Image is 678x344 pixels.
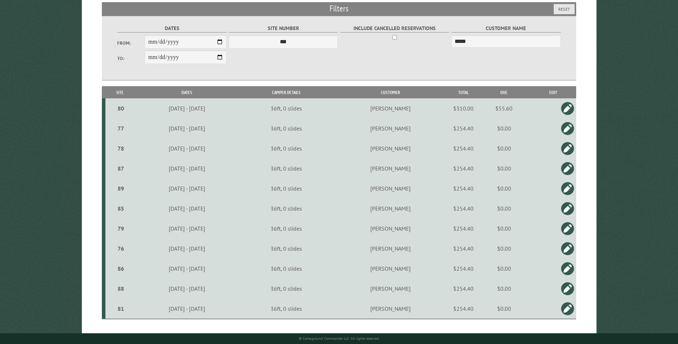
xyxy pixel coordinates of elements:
td: [PERSON_NAME] [332,158,449,178]
td: $0.00 [477,299,531,319]
h2: Filters [102,2,576,16]
td: $254.40 [449,279,477,299]
td: [PERSON_NAME] [332,118,449,138]
td: $254.40 [449,299,477,319]
td: 36ft, 0 slides [240,259,332,279]
td: $0.00 [477,158,531,178]
td: $254.40 [449,178,477,198]
div: 89 [108,185,133,192]
div: [DATE] - [DATE] [135,225,239,232]
small: © Campground Commander LLC. All rights reserved. [299,336,380,341]
div: 86 [108,265,133,272]
td: [PERSON_NAME] [332,239,449,259]
div: 87 [108,165,133,172]
div: 81 [108,305,133,312]
td: 36ft, 0 slides [240,299,332,319]
td: [PERSON_NAME] [332,178,449,198]
td: [PERSON_NAME] [332,279,449,299]
td: $0.00 [477,259,531,279]
div: 76 [108,245,133,252]
div: [DATE] - [DATE] [135,285,239,292]
td: [PERSON_NAME] [332,218,449,239]
div: [DATE] - [DATE] [135,305,239,312]
div: [DATE] - [DATE] [135,265,239,272]
th: Total [449,86,477,99]
td: [PERSON_NAME] [332,138,449,158]
th: Due [477,86,531,99]
div: 88 [108,285,133,292]
div: 85 [108,205,133,212]
td: $254.40 [449,198,477,218]
td: $254.40 [449,239,477,259]
th: Camper Details [240,86,332,99]
td: $254.40 [449,218,477,239]
th: Dates [134,86,240,99]
td: $0.00 [477,239,531,259]
td: 36ft, 0 slides [240,158,332,178]
td: $0.00 [477,218,531,239]
div: 80 [108,105,133,112]
td: 36ft, 0 slides [240,138,332,158]
label: Customer Name [451,24,560,33]
td: $0.00 [477,118,531,138]
label: Site Number [229,24,338,33]
td: $0.00 [477,198,531,218]
div: [DATE] - [DATE] [135,205,239,212]
td: [PERSON_NAME] [332,299,449,319]
td: [PERSON_NAME] [332,98,449,118]
td: $254.40 [449,259,477,279]
td: 36ft, 0 slides [240,178,332,198]
th: Customer [332,86,449,99]
td: $310.00 [449,98,477,118]
td: $254.40 [449,118,477,138]
button: Reset [554,4,575,14]
td: 36ft, 0 slides [240,218,332,239]
div: [DATE] - [DATE] [135,105,239,112]
td: [PERSON_NAME] [332,259,449,279]
div: [DATE] - [DATE] [135,165,239,172]
div: [DATE] - [DATE] [135,245,239,252]
td: 36ft, 0 slides [240,198,332,218]
div: 78 [108,145,133,152]
div: [DATE] - [DATE] [135,125,239,132]
td: $254.40 [449,158,477,178]
div: [DATE] - [DATE] [135,185,239,192]
td: $0.00 [477,279,531,299]
td: 36ft, 0 slides [240,239,332,259]
th: Site [105,86,134,99]
div: 77 [108,125,133,132]
td: 36ft, 0 slides [240,98,332,118]
td: 36ft, 0 slides [240,279,332,299]
label: Include Cancelled Reservations [340,24,449,33]
td: $55.60 [477,98,531,118]
label: To: [117,55,144,62]
td: 36ft, 0 slides [240,118,332,138]
td: $0.00 [477,138,531,158]
div: [DATE] - [DATE] [135,145,239,152]
td: $0.00 [477,178,531,198]
label: Dates [117,24,226,33]
th: Edit [531,86,576,99]
div: 79 [108,225,133,232]
td: $254.40 [449,138,477,158]
td: [PERSON_NAME] [332,198,449,218]
label: From: [117,40,144,46]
